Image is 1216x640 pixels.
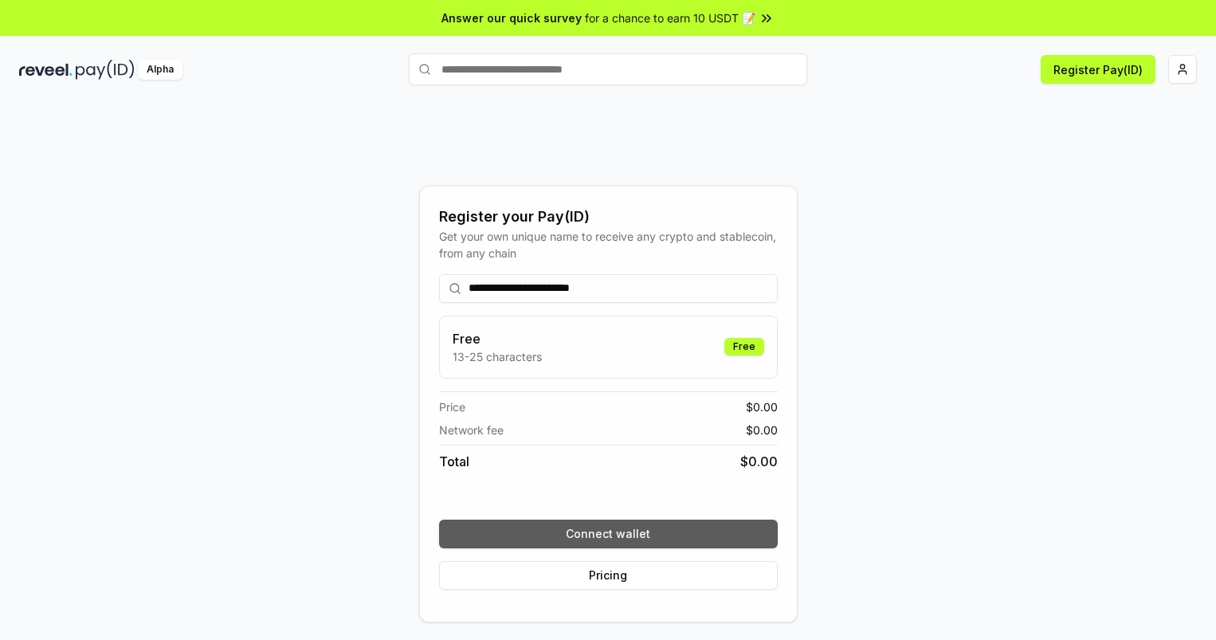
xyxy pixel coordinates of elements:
[19,60,73,80] img: reveel_dark
[76,60,135,80] img: pay_id
[439,206,778,228] div: Register your Pay(ID)
[740,452,778,471] span: $ 0.00
[724,338,764,355] div: Free
[138,60,182,80] div: Alpha
[453,348,542,365] p: 13-25 characters
[453,329,542,348] h3: Free
[439,452,469,471] span: Total
[439,520,778,548] button: Connect wallet
[746,422,778,438] span: $ 0.00
[439,228,778,261] div: Get your own unique name to receive any crypto and stablecoin, from any chain
[439,399,465,415] span: Price
[746,399,778,415] span: $ 0.00
[1041,55,1155,84] button: Register Pay(ID)
[441,10,582,26] span: Answer our quick survey
[585,10,755,26] span: for a chance to earn 10 USDT 📝
[439,561,778,590] button: Pricing
[439,422,504,438] span: Network fee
